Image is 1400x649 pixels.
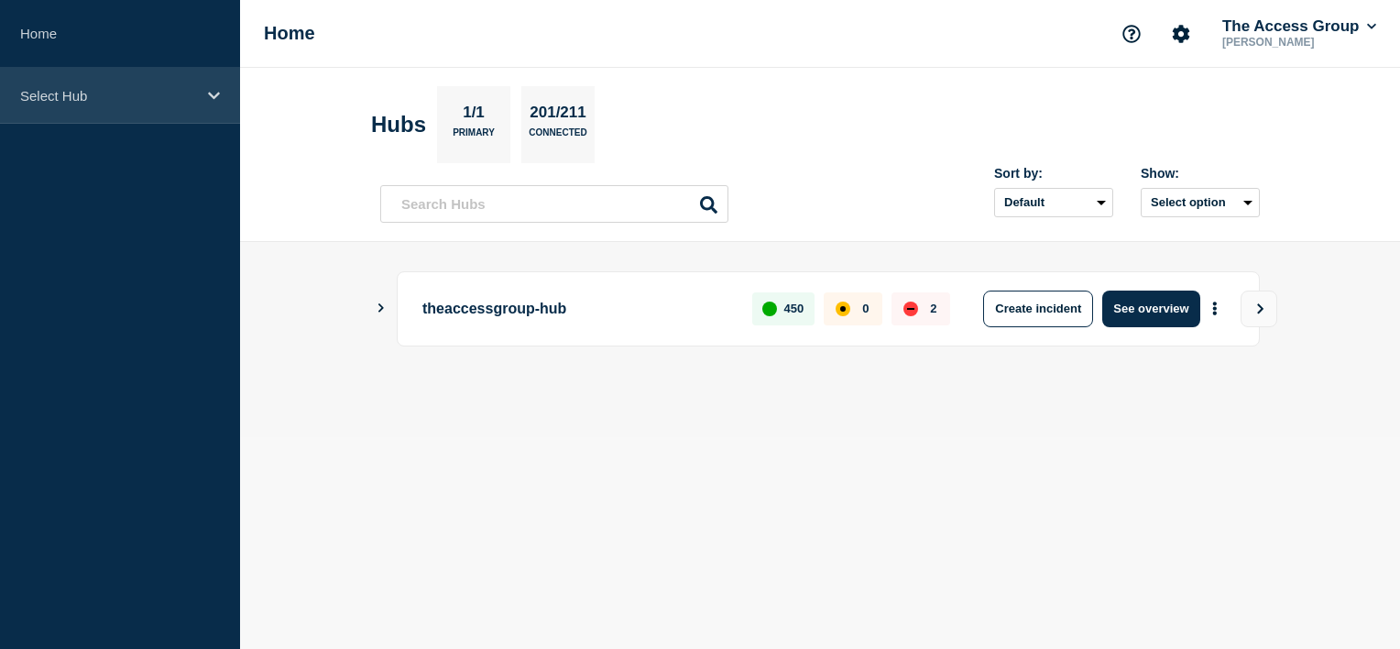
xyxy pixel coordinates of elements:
[264,23,315,44] h1: Home
[529,127,586,147] p: Connected
[1112,15,1151,53] button: Support
[523,104,593,127] p: 201/211
[1241,291,1277,327] button: View
[862,302,869,315] p: 0
[371,112,426,137] h2: Hubs
[983,291,1093,327] button: Create incident
[1203,291,1227,325] button: More actions
[1219,17,1380,36] button: The Access Group
[903,302,918,316] div: down
[380,185,728,223] input: Search Hubs
[377,302,386,315] button: Show Connected Hubs
[762,302,777,316] div: up
[453,127,495,147] p: Primary
[1219,36,1380,49] p: [PERSON_NAME]
[930,302,936,315] p: 2
[784,302,804,315] p: 450
[456,104,492,127] p: 1/1
[1141,166,1260,181] div: Show:
[994,166,1113,181] div: Sort by:
[1141,188,1260,217] button: Select option
[20,88,196,104] p: Select Hub
[836,302,850,316] div: affected
[994,188,1113,217] select: Sort by
[422,291,731,327] p: theaccessgroup-hub
[1102,291,1199,327] button: See overview
[1162,15,1200,53] button: Account settings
